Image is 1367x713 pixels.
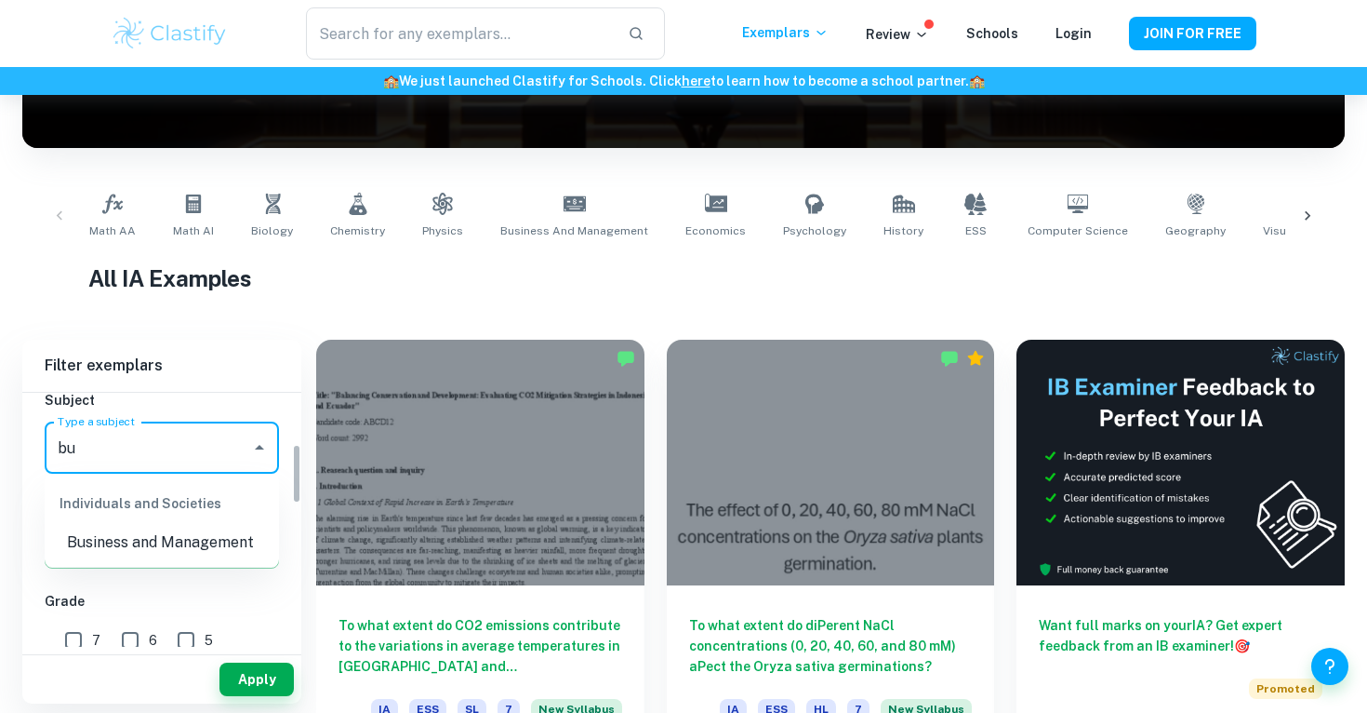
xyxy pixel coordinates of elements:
span: 🎯 [1234,639,1250,653]
button: Help and Feedback [1311,648,1348,685]
button: Close [246,435,272,461]
span: Chemistry [330,222,385,239]
span: Promoted [1249,679,1322,699]
span: Computer Science [1028,222,1128,239]
img: Clastify logo [111,15,229,52]
a: here [682,74,710,88]
span: Physics [422,222,463,239]
div: Individuals and Societies [45,481,279,526]
span: Math AA [89,222,136,239]
input: Search for any exemplars... [306,7,613,60]
p: Exemplars [742,22,829,43]
span: Geography [1165,222,1226,239]
span: ESS [965,222,987,239]
span: 🏫 [383,74,399,88]
div: Premium [966,349,985,368]
h6: Want full marks on your IA ? Get expert feedback from an IB examiner! [1039,615,1322,656]
a: Schools [966,26,1018,41]
img: Marked [617,349,635,368]
span: 5 [205,630,213,651]
img: Thumbnail [1016,340,1345,585]
h6: To what extent do diPerent NaCl concentrations (0, 20, 40, 60, and 80 mM) aPect the Oryza sativa ... [689,615,973,677]
p: Review [866,24,929,45]
button: Apply [219,663,294,696]
h6: To what extent do CO2 emissions contribute to the variations in average temperatures in [GEOGRAPH... [338,615,622,677]
span: History [883,222,923,239]
span: Psychology [783,222,846,239]
li: Business and Management [45,526,279,559]
span: Economics [685,222,746,239]
h6: Subject [45,390,279,410]
h6: Grade [45,591,279,612]
span: 6 [149,630,157,651]
span: Math AI [173,222,214,239]
h1: All IA Examples [88,262,1279,295]
img: Marked [940,349,959,368]
span: 7 [92,630,100,651]
span: Biology [251,222,293,239]
span: 🏫 [969,74,985,88]
span: Business and Management [500,222,648,239]
h6: Filter exemplars [22,340,301,392]
label: Type a subject [58,413,135,429]
h6: We just launched Clastify for Schools. Click to learn how to become a school partner. [4,71,1363,91]
button: JOIN FOR FREE [1129,17,1256,50]
a: Login [1055,26,1092,41]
